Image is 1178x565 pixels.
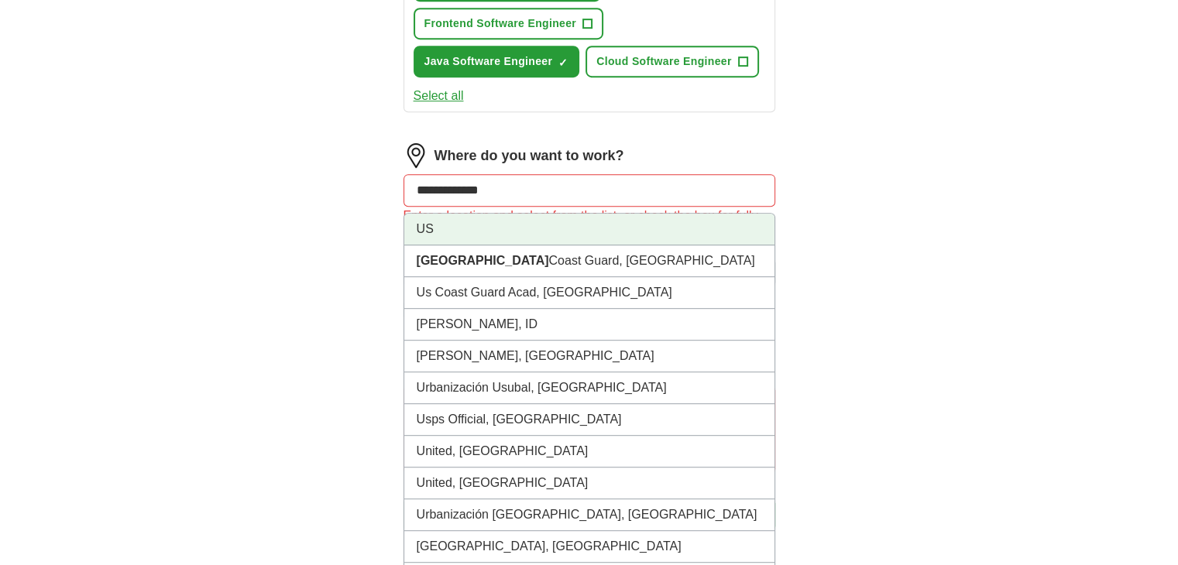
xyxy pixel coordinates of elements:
button: Java Software Engineer✓ [414,46,580,77]
img: location.png [404,143,428,168]
button: Cloud Software Engineer [586,46,759,77]
li: [GEOGRAPHIC_DATA], [GEOGRAPHIC_DATA] [404,531,774,563]
li: [PERSON_NAME], [GEOGRAPHIC_DATA] [404,341,774,372]
li: Urbanización [GEOGRAPHIC_DATA], [GEOGRAPHIC_DATA] [404,499,774,531]
li: Urbanización Usubal, [GEOGRAPHIC_DATA] [404,372,774,404]
label: Where do you want to work? [434,146,624,166]
button: Frontend Software Engineer [414,8,604,39]
button: Select all [414,87,464,105]
span: Cloud Software Engineer [596,53,732,70]
li: United, [GEOGRAPHIC_DATA] [404,436,774,467]
strong: [GEOGRAPHIC_DATA] [417,254,549,267]
div: Enter a location and select from the list, or check the box for fully remote roles [404,207,775,244]
li: Usps Official, [GEOGRAPHIC_DATA] [404,404,774,436]
li: United, [GEOGRAPHIC_DATA] [404,467,774,499]
li: [PERSON_NAME], ID [404,309,774,341]
span: ✓ [558,56,568,69]
span: Frontend Software Engineer [424,15,577,32]
li: Coast Guard, [GEOGRAPHIC_DATA] [404,245,774,277]
li: US [404,214,774,245]
li: Us Coast Guard Acad, [GEOGRAPHIC_DATA] [404,277,774,309]
span: Java Software Engineer [424,53,553,70]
